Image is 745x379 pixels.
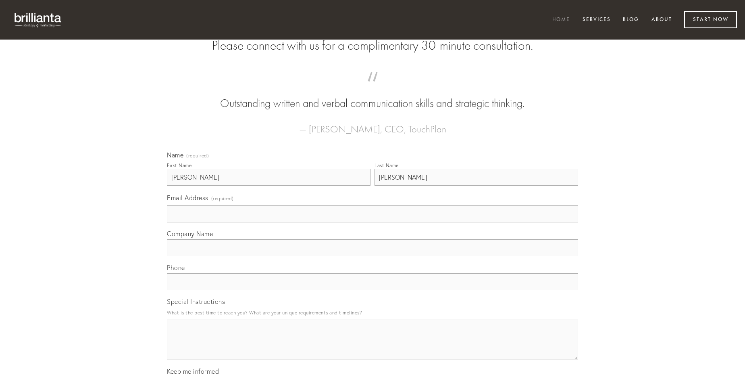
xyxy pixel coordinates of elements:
[167,194,208,202] span: Email Address
[547,13,575,27] a: Home
[618,13,644,27] a: Blog
[167,367,219,375] span: Keep me informed
[167,230,213,238] span: Company Name
[167,151,183,159] span: Name
[167,264,185,272] span: Phone
[167,307,578,318] p: What is the best time to reach you? What are your unique requirements and timelines?
[180,80,565,96] span: “
[167,297,225,306] span: Special Instructions
[684,11,737,28] a: Start Now
[8,8,69,31] img: brillianta - research, strategy, marketing
[167,38,578,53] h2: Please connect with us for a complimentary 30-minute consultation.
[577,13,616,27] a: Services
[180,80,565,111] blockquote: Outstanding written and verbal communication skills and strategic thinking.
[211,193,234,204] span: (required)
[167,162,191,168] div: First Name
[375,162,399,168] div: Last Name
[186,153,209,158] span: (required)
[180,111,565,137] figcaption: — [PERSON_NAME], CEO, TouchPlan
[646,13,677,27] a: About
